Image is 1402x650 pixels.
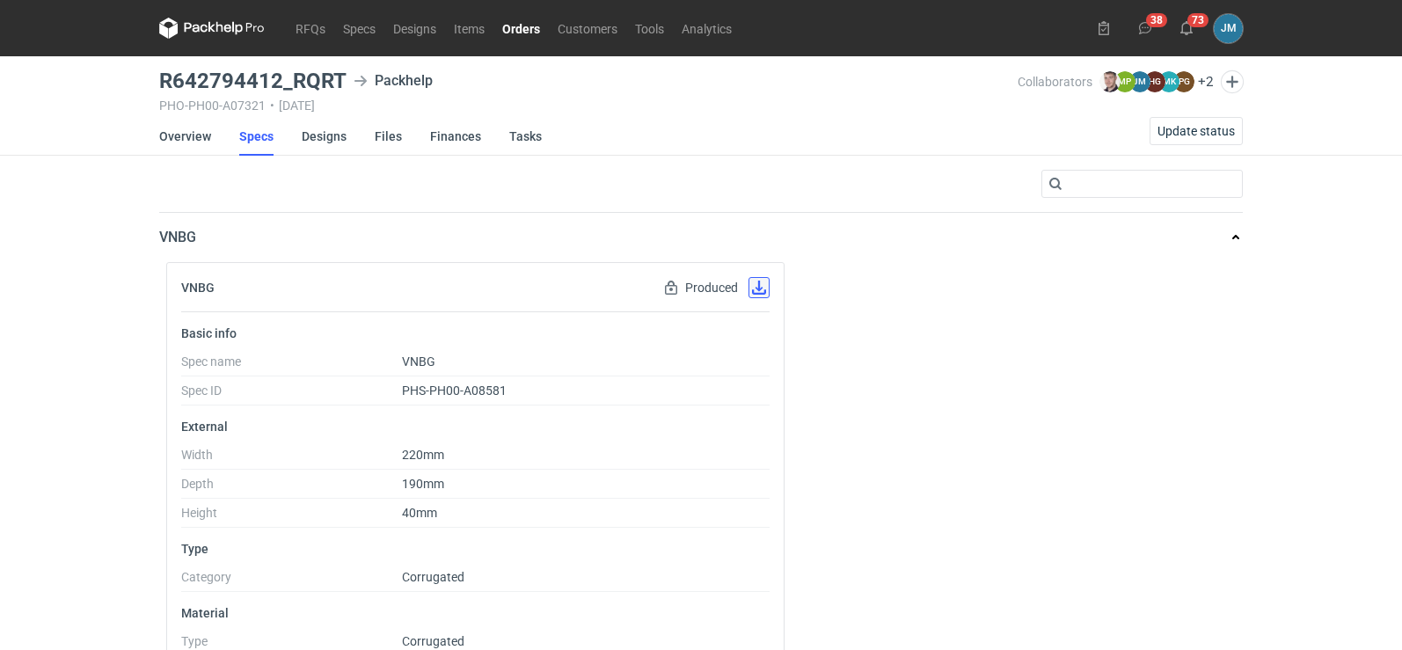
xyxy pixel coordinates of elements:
[402,383,507,398] span: PHS-PH00-A08581
[493,18,549,39] a: Orders
[1173,71,1194,92] figcaption: PG
[159,227,196,248] p: VNBG
[334,18,384,39] a: Specs
[181,354,402,376] dt: Spec name
[1018,75,1092,89] span: Collaborators
[402,477,444,491] span: 190mm
[159,18,265,39] svg: Packhelp Pro
[402,506,437,520] span: 40mm
[1172,14,1201,42] button: 73
[181,326,770,340] p: Basic info
[181,606,770,620] p: Material
[402,570,464,584] span: Corrugated
[1150,117,1243,145] button: Update status
[159,70,347,91] h3: R642794412_RQRT
[181,281,215,295] h2: VNBG
[159,99,1018,113] div: PHO-PH00-A07321 [DATE]
[1221,70,1244,93] button: Edit collaborators
[1198,74,1214,90] button: +2
[159,117,211,156] a: Overview
[181,420,770,434] p: External
[430,117,481,156] a: Finances
[1157,125,1235,137] span: Update status
[1214,14,1243,43] div: Joanna Myślak
[748,277,770,298] button: Download specification
[661,277,741,298] div: Produced
[1131,14,1159,42] button: 38
[181,448,402,470] dt: Width
[239,117,274,156] a: Specs
[181,570,402,592] dt: Category
[287,18,334,39] a: RFQs
[1158,71,1179,92] figcaption: MK
[402,354,435,369] span: VNBG
[445,18,493,39] a: Items
[181,383,402,405] dt: Spec ID
[509,117,542,156] a: Tasks
[181,506,402,528] dt: Height
[402,448,444,462] span: 220mm
[1144,71,1165,92] figcaption: HG
[181,477,402,499] dt: Depth
[673,18,741,39] a: Analytics
[1099,71,1121,92] img: Maciej Sikora
[354,70,433,91] div: Packhelp
[1129,71,1150,92] figcaption: JM
[402,634,464,648] span: Corrugated
[549,18,626,39] a: Customers
[270,99,274,113] span: •
[384,18,445,39] a: Designs
[375,117,402,156] a: Files
[626,18,673,39] a: Tools
[302,117,347,156] a: Designs
[181,542,770,556] p: Type
[1114,71,1135,92] figcaption: MP
[1214,14,1243,43] button: JM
